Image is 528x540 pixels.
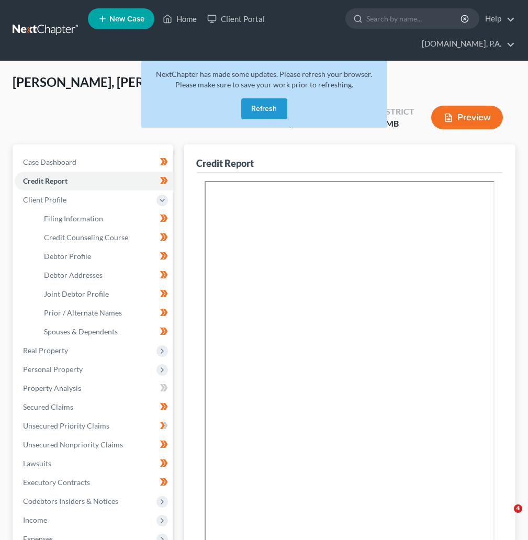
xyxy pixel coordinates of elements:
a: Debtor Addresses [36,266,173,285]
span: Personal Property [23,365,83,374]
a: Credit Counseling Course [36,228,173,247]
a: Unsecured Priority Claims [15,417,173,435]
a: Filing Information [36,209,173,228]
span: Credit Report [23,176,68,185]
span: New Case [109,15,144,23]
iframe: Intercom live chat [492,504,518,530]
a: Client Portal [202,9,270,28]
a: Credit Report [15,172,173,190]
span: Filing Information [44,214,103,223]
a: Property Analysis [15,379,173,398]
span: Codebtors Insiders & Notices [23,497,118,505]
a: [DOMAIN_NAME], P.A. [417,35,515,53]
a: Joint Debtor Profile [36,285,173,303]
span: Property Analysis [23,384,81,392]
span: Prior / Alternate Names [44,308,122,317]
span: Lawsuits [23,459,51,468]
span: Unsecured Priority Claims [23,421,109,430]
a: Spouses & Dependents [36,322,173,341]
div: Credit Report [196,157,254,170]
span: NextChapter has made some updates. Please refresh your browser. Please make sure to save your wor... [156,70,372,89]
div: FLMB [377,118,414,130]
span: 4 [514,504,522,513]
span: Credit Counseling Course [44,233,128,242]
a: Prior / Alternate Names [36,303,173,322]
button: Preview [431,106,503,129]
input: Search by name... [366,9,462,28]
span: Case Dashboard [23,157,76,166]
a: Case Dashboard [15,153,173,172]
span: Debtor Profile [44,252,91,261]
button: Refresh [241,98,287,119]
span: Client Profile [23,195,66,204]
a: Help [480,9,515,28]
span: Unsecured Nonpriority Claims [23,440,123,449]
span: Debtor Addresses [44,271,103,279]
span: Secured Claims [23,402,73,411]
span: Income [23,515,47,524]
a: Debtor Profile [36,247,173,266]
span: Spouses & Dependents [44,327,118,336]
a: Unsecured Nonpriority Claims [15,435,173,454]
span: Executory Contracts [23,478,90,487]
a: Secured Claims [15,398,173,417]
a: Executory Contracts [15,473,173,492]
div: District [377,106,414,118]
span: Joint Debtor Profile [44,289,109,298]
span: Real Property [23,346,68,355]
a: Lawsuits [15,454,173,473]
span: [PERSON_NAME], [PERSON_NAME] & [PERSON_NAME] [13,74,329,89]
a: Home [158,9,202,28]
